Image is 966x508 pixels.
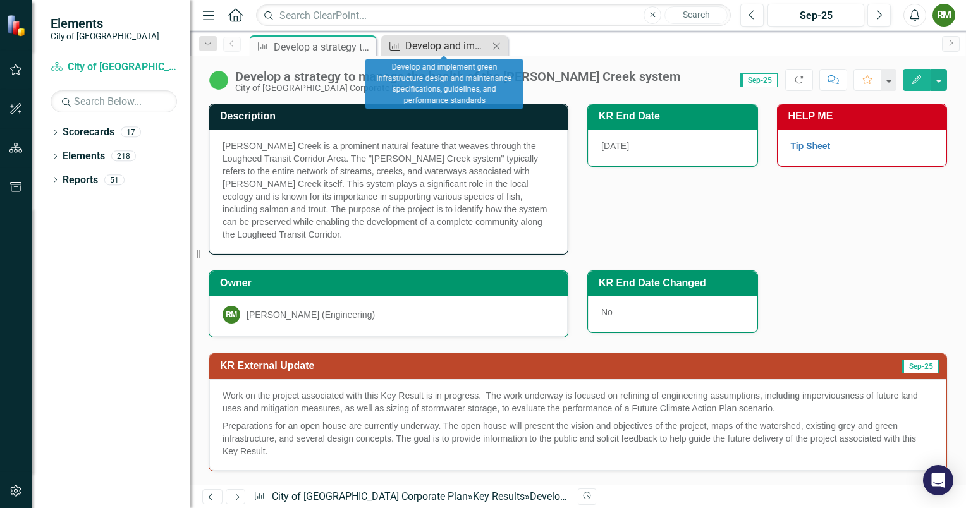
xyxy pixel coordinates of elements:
[254,490,568,504] div: » »
[405,38,489,54] div: Develop and implement green infrastructure design and maintenance specifications, guidelines, and...
[209,70,229,90] img: In Progress
[365,59,523,109] div: Develop and implement green infrastructure design and maintenance specifications, guidelines, and...
[220,111,561,122] h3: Description
[740,73,778,87] span: Sep-25
[256,4,731,27] input: Search ClearPoint...
[51,60,177,75] a: City of [GEOGRAPHIC_DATA] Corporate Plan
[601,307,613,317] span: No
[274,39,373,55] div: Develop a strategy to manage the health of the [PERSON_NAME] Creek system
[51,16,159,31] span: Elements
[223,141,547,239] span: [PERSON_NAME] Creek is a prominent natural feature that weaves through the Lougheed Transit Corri...
[791,141,831,151] a: Tip Sheet
[683,9,710,20] span: Search
[473,490,525,502] a: Key Results
[51,31,159,41] small: City of [GEOGRAPHIC_DATA]
[223,389,933,417] p: Work on the project associated with this Key Result is in progress. The work underway is focused ...
[111,151,136,162] div: 218
[223,306,240,324] div: RM
[599,277,751,289] h3: KR End Date Changed
[767,4,864,27] button: Sep-25
[63,173,98,188] a: Reports
[902,360,939,373] span: Sep-25
[932,4,955,27] button: RM
[63,125,114,140] a: Scorecards
[384,38,489,54] a: Develop and implement green infrastructure design and maintenance specifications, guidelines, and...
[220,360,731,372] h3: KR External Update
[772,8,860,23] div: Sep-25
[63,149,105,164] a: Elements
[223,417,933,457] p: Preparations for an open house are currently underway. The open house will present the vision and...
[247,308,375,321] div: [PERSON_NAME] (Engineering)
[220,277,561,289] h3: Owner
[235,83,680,93] div: City of [GEOGRAPHIC_DATA] Corporate Plan
[530,490,879,502] div: Develop a strategy to manage the health of the [PERSON_NAME] Creek system
[788,111,941,122] h3: HELP ME
[601,141,629,151] span: [DATE]
[104,174,125,185] div: 51
[121,127,141,138] div: 17
[6,15,28,37] img: ClearPoint Strategy
[664,6,728,24] button: Search
[923,465,953,495] div: Open Intercom Messenger
[235,70,680,83] div: Develop a strategy to manage the health of the [PERSON_NAME] Creek system
[51,90,177,112] input: Search Below...
[599,111,751,122] h3: KR End Date
[272,490,468,502] a: City of [GEOGRAPHIC_DATA] Corporate Plan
